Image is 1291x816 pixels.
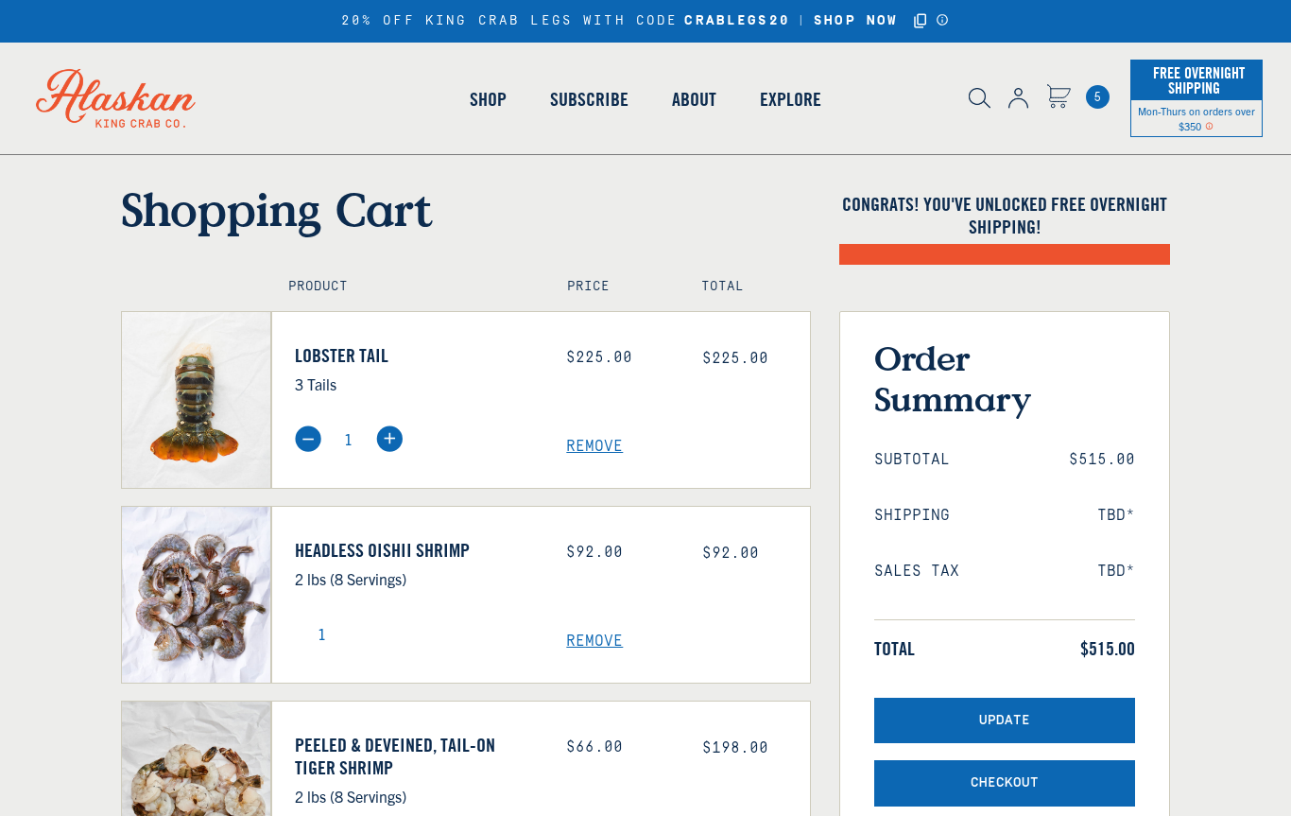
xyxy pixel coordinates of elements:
button: Checkout [874,760,1135,807]
a: Lobster Tail [295,344,539,367]
span: Free Overnight Shipping [1148,59,1245,102]
h4: Price [567,279,660,295]
a: Headless Oishii Shrimp [295,539,539,562]
span: Mon-Thurs on orders over $350 [1138,104,1255,132]
a: About [650,45,738,153]
a: SHOP NOW [807,13,904,29]
img: Lobster Tail - 3 Tails [122,312,270,488]
a: Remove [566,633,810,651]
div: $92.00 [566,544,674,562]
img: Alaskan King Crab Co. logo [9,43,222,154]
p: 3 Tails [295,372,539,396]
span: Shipping Notice Icon [1205,119,1214,132]
span: $515.00 [1069,451,1135,469]
a: Cart [1046,84,1071,112]
span: Subtotal [874,451,950,469]
p: 2 lbs (8 Servings) [295,566,539,591]
a: Cart [1086,85,1110,109]
span: Update [979,713,1030,729]
span: $225.00 [702,350,768,367]
p: 2 lbs (8 Servings) [295,784,539,808]
img: Headless Oishii Shrimp - 2 lbs (8 Servings) [122,507,270,683]
h4: Total [701,279,794,295]
span: $198.00 [702,739,768,756]
span: Total [874,637,915,660]
img: plus [376,425,403,452]
span: Shipping [874,507,950,525]
span: Checkout [971,775,1039,791]
img: account [1008,88,1028,109]
span: $515.00 [1080,637,1135,660]
a: Peeled & Deveined, Tail-On Tiger Shrimp [295,734,539,779]
strong: SHOP NOW [814,13,898,28]
strong: CRABLEGS20 [684,13,789,29]
img: search [969,88,990,109]
a: Remove [566,438,810,456]
button: Update [874,698,1135,744]
a: Subscribe [528,45,650,153]
h3: Order Summary [874,338,1135,419]
h1: Shopping Cart [121,182,811,236]
div: $225.00 [566,349,674,367]
a: Explore [738,45,843,153]
h4: Product [288,279,527,295]
img: minus [295,425,321,452]
div: $66.00 [566,738,674,756]
span: Sales Tax [874,563,959,581]
a: Shop [448,45,528,153]
span: 5 [1086,85,1110,109]
h4: Congrats! You've unlocked FREE OVERNIGHT SHIPPING! [839,193,1170,238]
span: $92.00 [702,545,759,562]
a: Announcement Bar Modal [936,13,950,26]
div: 20% OFF KING CRAB LEGS WITH CODE | [341,10,950,32]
